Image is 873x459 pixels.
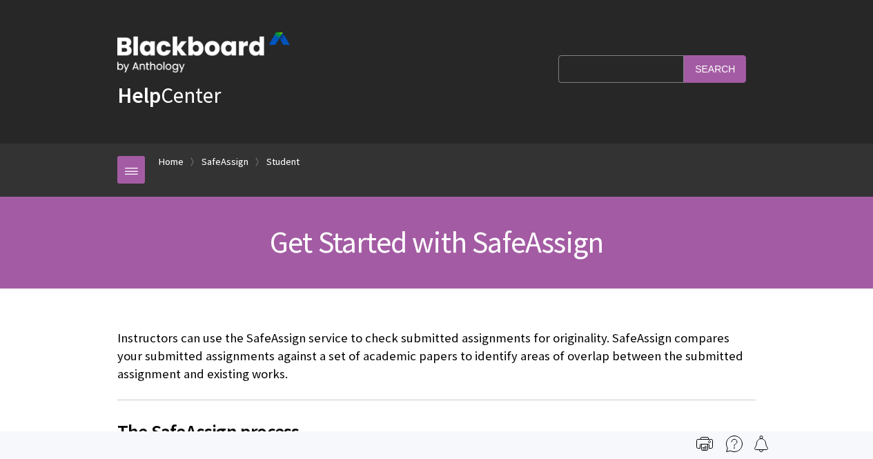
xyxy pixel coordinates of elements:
a: HelpCenter [117,81,221,109]
a: SafeAssign [202,153,248,170]
a: Student [266,153,300,170]
img: More help [726,436,743,452]
span: The SafeAssign process [117,417,756,446]
img: Follow this page [753,436,769,452]
a: Home [159,153,184,170]
img: Blackboard by Anthology [117,32,290,72]
span: Get Started with SafeAssign [270,223,603,261]
img: Print [696,436,713,452]
strong: Help [117,81,161,109]
input: Search [684,55,746,82]
p: Instructors can use the SafeAssign service to check submitted assignments for originality. SafeAs... [117,329,756,384]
